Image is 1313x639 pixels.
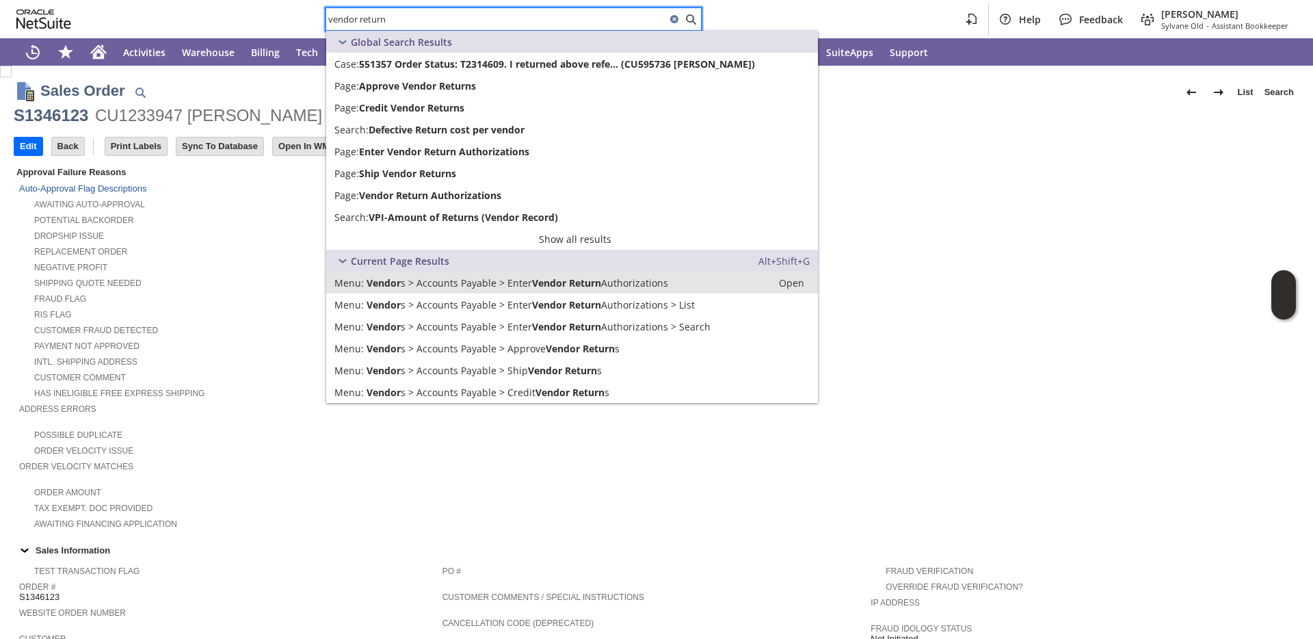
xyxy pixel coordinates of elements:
[326,162,818,184] a: Page:Ship Vendor Returns
[334,320,364,333] span: Menu:
[14,541,1294,559] div: Sales Information
[334,79,359,92] span: Page:
[19,608,126,618] a: Website Order Number
[1271,296,1296,320] span: Oracle Guided Learning Widget. To move around, please hold and drag
[326,337,818,359] a: Approve Vendor Returns
[367,342,401,355] span: Vendor
[583,342,615,355] span: Return
[19,582,55,592] a: Order #
[123,46,165,59] span: Activities
[369,123,525,136] span: Defective Return cost per vendor
[49,38,82,66] div: Shortcuts
[34,263,107,272] a: Negative Profit
[565,364,597,377] span: Return
[288,38,326,66] a: Tech
[174,38,243,66] a: Warehouse
[601,298,695,311] span: Authorizations > List
[369,211,558,224] span: VPI-Amount of Returns (Vendor Record)
[34,278,142,288] a: Shipping Quote Needed
[326,381,818,403] a: Credit Vendor Returns
[326,11,666,27] input: Search
[326,272,818,294] a: Enter Vendor Return Authorizations
[82,38,115,66] a: Home
[528,364,562,377] span: Vendor
[334,364,364,377] span: Menu:
[19,462,133,471] a: Order Velocity Matches
[34,566,140,576] a: Test Transaction Flag
[334,189,359,202] span: Page:
[871,624,972,634] a: Fraud Idology Status
[359,79,476,92] span: Approve Vendor Returns
[105,138,167,155] input: Print Labels
[34,341,140,351] a: Payment not approved
[359,145,529,158] span: Enter Vendor Return Authorizations
[34,200,145,209] a: Awaiting Auto-Approval
[34,310,72,319] a: RIS flag
[359,101,464,114] span: Credit Vendor Returns
[34,373,126,382] a: Customer Comment
[334,298,364,311] span: Menu:
[326,53,818,75] a: Case:551357 Order Status: T2314609. I returned above refe... (CU595736 [PERSON_NAME])Edit:
[334,211,369,224] span: Search:
[758,255,810,268] span: Alt+Shift+G
[334,145,359,158] span: Page:
[401,364,528,377] span: s > Accounts Payable > Ship
[326,96,818,118] a: Page:Credit Vendor Returns
[334,276,364,289] span: Menu:
[1271,270,1296,319] iframe: Click here to launch Oracle Guided Learning Help Panel
[890,46,928,59] span: Support
[334,57,359,70] span: Case:
[401,276,532,289] span: s > Accounts Payable > Enter
[597,364,602,377] span: s
[1183,84,1199,101] img: Previous
[367,364,401,377] span: Vendor
[95,105,322,127] div: CU1233947 [PERSON_NAME]
[442,592,644,602] a: Customer Comments / Special Instructions
[401,386,535,399] span: s > Accounts Payable > Credit
[326,359,818,381] a: Ship Vendor Returns
[535,386,570,399] span: Vendor
[326,315,818,337] a: Search
[40,79,125,102] h1: Sales Order
[367,276,401,289] span: Vendor
[601,276,668,289] span: Authorizations
[1259,81,1299,103] a: Search
[367,298,401,311] span: Vendor
[34,326,158,335] a: Customer Fraud Detected
[601,320,711,333] span: Authorizations > Search
[14,164,437,180] div: Approval Failure Reasons
[532,320,566,333] span: Vendor
[572,386,605,399] span: Return
[334,101,359,114] span: Page:
[569,276,601,289] span: Return
[326,206,818,228] a: Search:VPI-Amount of Returns (Vendor Record)Edit:
[16,10,71,29] svg: logo
[1232,81,1259,103] a: List
[273,138,342,155] input: Open In WMC
[367,386,401,399] span: Vendor
[334,167,359,180] span: Page:
[14,138,42,155] input: Edit
[818,38,881,66] a: SuiteApps
[334,386,364,399] span: Menu:
[326,228,818,250] a: Show all results
[296,46,318,59] span: Tech
[251,46,280,59] span: Billing
[243,38,288,66] a: Billing
[826,46,873,59] span: SuiteApps
[334,123,369,136] span: Search:
[326,118,818,140] a: Search:Defective Return cost per vendorEdit:
[326,294,818,315] a: List
[132,84,148,101] img: Quick Find
[34,519,177,529] a: Awaiting Financing Application
[569,320,601,333] span: Return
[326,184,818,206] a: Page:Vendor Return Authorizations
[351,255,449,268] span: Current Page Results
[19,592,59,603] span: S1346123
[359,57,755,70] span: 551357 Order Status: T2314609. I returned above refe... (CU595736 [PERSON_NAME])
[359,167,456,180] span: Ship Vendor Returns
[57,44,74,60] svg: Shortcuts
[546,342,580,355] span: Vendor
[14,105,88,127] div: S1346123
[34,488,101,497] a: Order Amount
